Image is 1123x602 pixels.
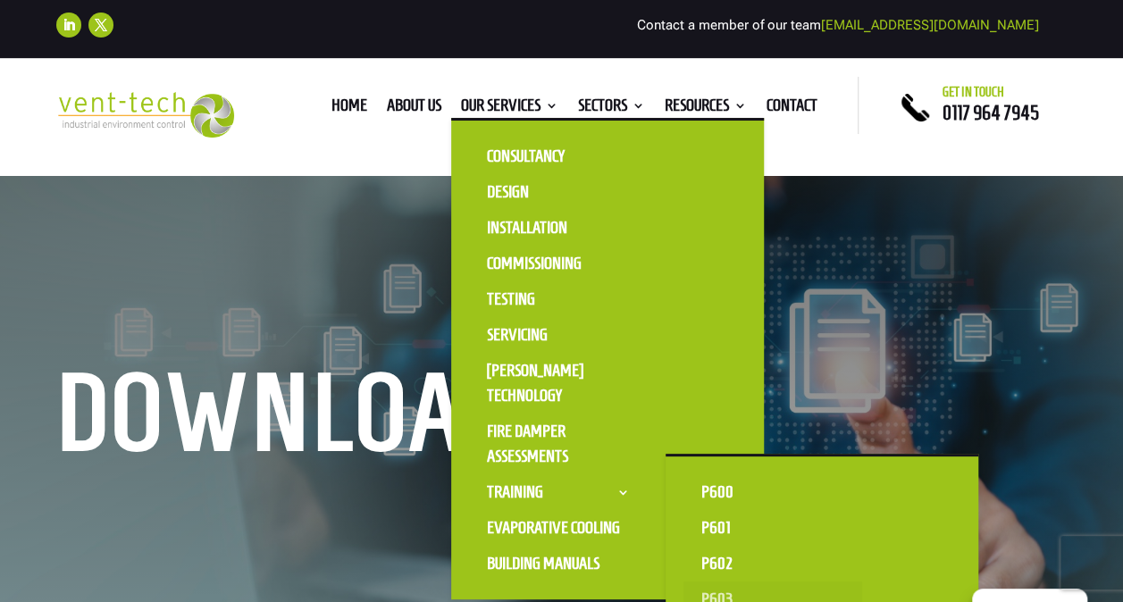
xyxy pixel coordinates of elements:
a: Our Services [461,99,558,119]
a: P600 [683,474,862,510]
a: Resources [665,99,747,119]
a: Follow on X [88,13,113,38]
a: Commissioning [469,246,648,281]
a: About us [387,99,441,119]
span: Contact a member of our team [637,17,1039,33]
a: Testing [469,281,648,317]
a: Home [331,99,367,119]
a: [EMAIL_ADDRESS][DOMAIN_NAME] [821,17,1039,33]
a: Evaporative Cooling [469,510,648,546]
a: Building Manuals [469,546,648,581]
a: Training [469,474,648,510]
a: Sectors [578,99,645,119]
a: Follow on LinkedIn [56,13,81,38]
a: 0117 964 7945 [943,102,1039,123]
a: Installation [469,210,648,246]
a: Consultancy [469,138,648,174]
a: P601 [683,510,862,546]
a: [PERSON_NAME] Technology [469,353,648,414]
a: P602 [683,546,862,581]
a: Fire Damper Assessments [469,414,648,474]
a: Contact [767,99,817,119]
h1: downloads [56,370,574,464]
a: Servicing [469,317,648,353]
a: Design [469,174,648,210]
img: 2023-09-27T08_35_16.549ZVENT-TECH---Clear-background [56,92,234,138]
span: Get in touch [943,85,1004,99]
